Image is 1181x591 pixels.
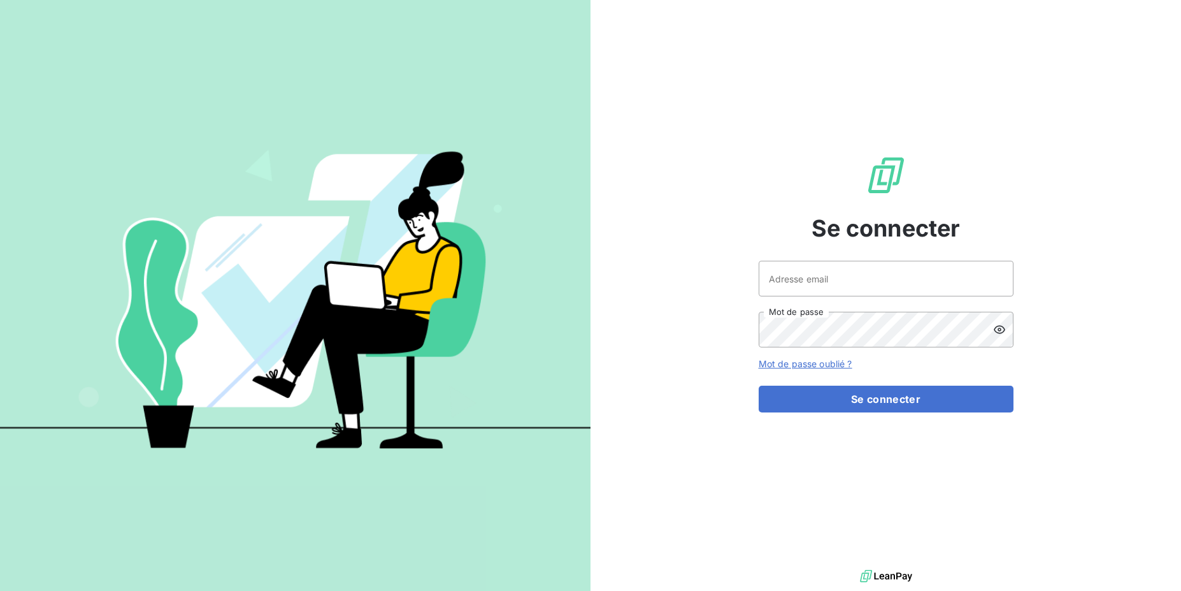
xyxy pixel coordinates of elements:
[812,211,961,245] span: Se connecter
[759,358,852,369] a: Mot de passe oublié ?
[866,155,906,196] img: Logo LeanPay
[759,386,1013,412] button: Se connecter
[860,567,912,586] img: logo
[759,261,1013,296] input: placeholder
